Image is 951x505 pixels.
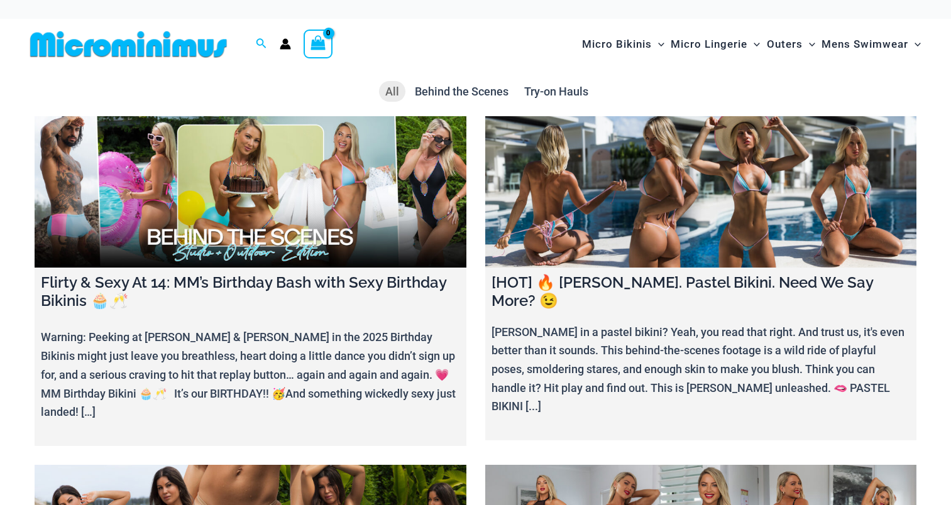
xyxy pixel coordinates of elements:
p: Warning: Peeking at [PERSON_NAME] & [PERSON_NAME] in the 2025 Birthday Bikinis might just leave y... [41,328,460,421]
a: Micro LingerieMenu ToggleMenu Toggle [668,25,763,63]
span: Outers [767,28,803,60]
p: [PERSON_NAME] in a pastel bikini? Yeah, you read that right. And trust us, it's even better than ... [492,323,911,416]
span: Try-on Hauls [524,85,588,98]
a: Search icon link [256,36,267,52]
a: OutersMenu ToggleMenu Toggle [764,25,818,63]
span: Behind the Scenes [415,85,508,98]
span: Micro Lingerie [671,28,747,60]
h4: [HOT] 🔥 [PERSON_NAME]. Pastel Bikini. Need We Say More? 😉 [492,274,911,310]
a: View Shopping Cart, empty [304,30,333,58]
span: Mens Swimwear [822,28,908,60]
span: Menu Toggle [908,28,921,60]
nav: Site Navigation [577,23,926,65]
a: Mens SwimwearMenu ToggleMenu Toggle [818,25,924,63]
a: Flirty & Sexy At 14: MM’s Birthday Bash with Sexy Birthday Bikinis 🧁🥂 [35,116,466,268]
span: Menu Toggle [652,28,664,60]
a: [HOT] 🔥 Olivia. Pastel Bikini. Need We Say More? 😉 [485,116,917,268]
a: Account icon link [280,38,291,50]
span: Menu Toggle [803,28,815,60]
span: All [385,85,399,98]
h4: Flirty & Sexy At 14: MM’s Birthday Bash with Sexy Birthday Bikinis 🧁🥂 [41,274,460,310]
a: Micro BikinisMenu ToggleMenu Toggle [579,25,668,63]
span: Menu Toggle [747,28,760,60]
img: MM SHOP LOGO FLAT [25,30,232,58]
span: Micro Bikinis [582,28,652,60]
